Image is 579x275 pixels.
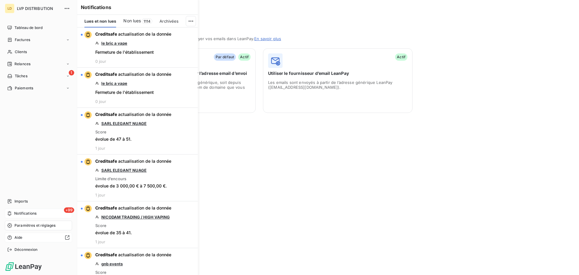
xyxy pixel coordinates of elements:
button: Creditsafe actualisation de la donnéeNICODAM TRADING / HIGH VAPINGScoreévolue de 35 à 41.1 jour [77,201,198,248]
h6: Paramètres d’envoi pour l’entité [106,25,569,33]
span: évolue de 3 000,00 € à 7 500,00 €. [95,183,167,189]
button: Creditsafe actualisation de la donnéele bric a vapeFermeture de l'établissement0 jour [77,68,198,108]
span: 0 jour [95,59,106,64]
span: actualisation de la donnée [118,31,171,37]
span: actualisation de la donnée [118,72,171,77]
span: Utiliser le fournisseur d’email LeanPay [268,70,407,76]
span: LVP DISTRIBUTION [17,6,60,11]
a: En savoir plus [254,36,281,41]
span: Actif [395,53,407,61]
a: NICODAM TRADING / HIGH VAPING [101,215,170,219]
span: Archivées [160,19,179,24]
h6: Notifications [81,4,194,11]
a: Factures [5,35,72,45]
span: Creditsafe [95,72,117,77]
span: Aide [14,235,23,240]
span: actualisation de la donnée [118,205,171,210]
button: Creditsafe actualisation de la donnéeSARL ELEGANT NUAGELimite d’encoursévolue de 3 000,00 € à 7 5... [77,155,198,201]
span: Les emails sont envoyés à partir de l’adresse générique LeanPay ([EMAIL_ADDRESS][DOMAIN_NAME]). [268,80,407,90]
span: Score [95,223,106,228]
span: Relances [14,61,30,67]
span: Actif [238,53,251,61]
span: actualisation de la donnée [118,158,171,164]
span: Paiements [15,85,33,91]
span: 1 jour [95,193,105,197]
a: 1Tâches [5,71,72,81]
span: Tableau de bord [14,25,43,30]
a: le bric a vape [101,41,127,46]
button: Creditsafe actualisation de la donnéeSARL ELEGANT NUAGEScoreévolue de 47 à 51.1 jour [77,108,198,155]
span: Par défaut [214,53,236,61]
span: Fermeture de l'établissement [95,49,154,55]
iframe: Intercom live chat [558,254,573,269]
span: Paramètres et réglages [14,223,55,228]
a: Imports [5,197,72,206]
span: Score [95,270,106,275]
div: LD [5,4,14,13]
span: 1 jour [95,146,105,151]
span: Déconnexion [14,247,38,252]
span: Score [95,130,106,134]
span: Creditsafe [95,205,117,210]
span: Non lues [123,18,141,24]
span: évolue de 47 à 51. [95,136,131,142]
span: Creditsafe [95,112,117,117]
span: Creditsafe [95,31,117,37]
span: Factures [15,37,30,43]
a: Aide [5,233,72,242]
span: Creditsafe [95,252,117,257]
span: Imports [14,199,28,204]
a: Relances [5,59,72,69]
a: Paiements [5,83,72,93]
span: Fermeture de l'établissement [95,89,154,95]
h3: Envoi des emails [106,7,569,18]
a: SARL ELEGANT NUAGE [101,121,147,126]
span: +99 [64,207,74,213]
span: Définissez la manière dont vous souhaitez envoyer vos emails dans LeanPay. [106,36,334,41]
span: actualisation de la donnée [118,112,171,117]
a: le bric a vape [101,81,127,86]
span: Tâches [15,73,27,79]
a: gnb events [101,261,123,266]
a: SARL ELEGANT NUAGE [101,168,147,173]
button: Creditsafe actualisation de la donnéele bric a vapeFermeture de l'établissement0 jour [77,27,198,68]
a: Tableau de bord [5,23,72,33]
span: Notifications [14,211,36,216]
span: 1114 [142,18,153,24]
a: Paramètres et réglages [5,221,72,230]
span: 1 [69,70,74,75]
span: Lues et non lues [84,19,116,24]
span: actualisation de la donnée [118,252,171,257]
span: Limite d’encours [95,176,126,181]
span: Clients [15,49,27,55]
span: 0 jour [95,99,106,104]
span: Creditsafe [95,158,117,164]
span: évolue de 35 à 41. [95,230,132,236]
a: Clients [5,47,72,57]
img: Logo LeanPay [5,262,42,271]
span: 1 jour [95,239,105,244]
